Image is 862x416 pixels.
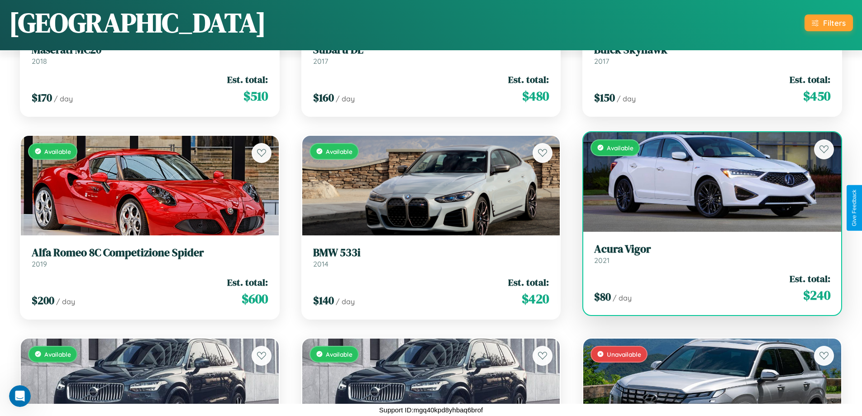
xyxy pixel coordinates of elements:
[790,73,830,86] span: Est. total:
[508,276,549,289] span: Est. total:
[823,18,846,28] div: Filters
[32,43,268,57] h3: Maserati MC20
[56,297,75,306] span: / day
[32,293,54,308] span: $ 200
[32,259,47,268] span: 2019
[594,90,615,105] span: $ 150
[607,144,633,152] span: Available
[594,57,609,66] span: 2017
[805,14,853,31] button: Filters
[617,94,636,103] span: / day
[594,243,830,265] a: Acura Vigor2021
[326,350,352,358] span: Available
[227,276,268,289] span: Est. total:
[379,404,483,416] p: Support ID: mgq40kpd8yhbaq6brof
[32,43,268,66] a: Maserati MC202018
[508,73,549,86] span: Est. total:
[32,90,52,105] span: $ 170
[44,350,71,358] span: Available
[313,43,549,66] a: Subaru DL2017
[522,87,549,105] span: $ 480
[607,350,641,358] span: Unavailable
[32,57,47,66] span: 2018
[326,148,352,155] span: Available
[522,290,549,308] span: $ 420
[242,290,268,308] span: $ 600
[313,90,334,105] span: $ 160
[54,94,73,103] span: / day
[594,43,830,66] a: Buick Skyhawk2017
[243,87,268,105] span: $ 510
[9,385,31,407] iframe: Intercom live chat
[313,259,329,268] span: 2014
[803,87,830,105] span: $ 450
[594,256,610,265] span: 2021
[44,148,71,155] span: Available
[32,246,268,259] h3: Alfa Romeo 8C Competizione Spider
[227,73,268,86] span: Est. total:
[313,246,549,259] h3: BMW 533i
[336,297,355,306] span: / day
[313,246,549,268] a: BMW 533i2014
[790,272,830,285] span: Est. total:
[613,293,632,302] span: / day
[313,43,549,57] h3: Subaru DL
[313,293,334,308] span: $ 140
[594,289,611,304] span: $ 80
[336,94,355,103] span: / day
[32,246,268,268] a: Alfa Romeo 8C Competizione Spider2019
[594,43,830,57] h3: Buick Skyhawk
[594,243,830,256] h3: Acura Vigor
[313,57,328,66] span: 2017
[9,4,266,41] h1: [GEOGRAPHIC_DATA]
[851,190,857,226] div: Give Feedback
[803,286,830,304] span: $ 240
